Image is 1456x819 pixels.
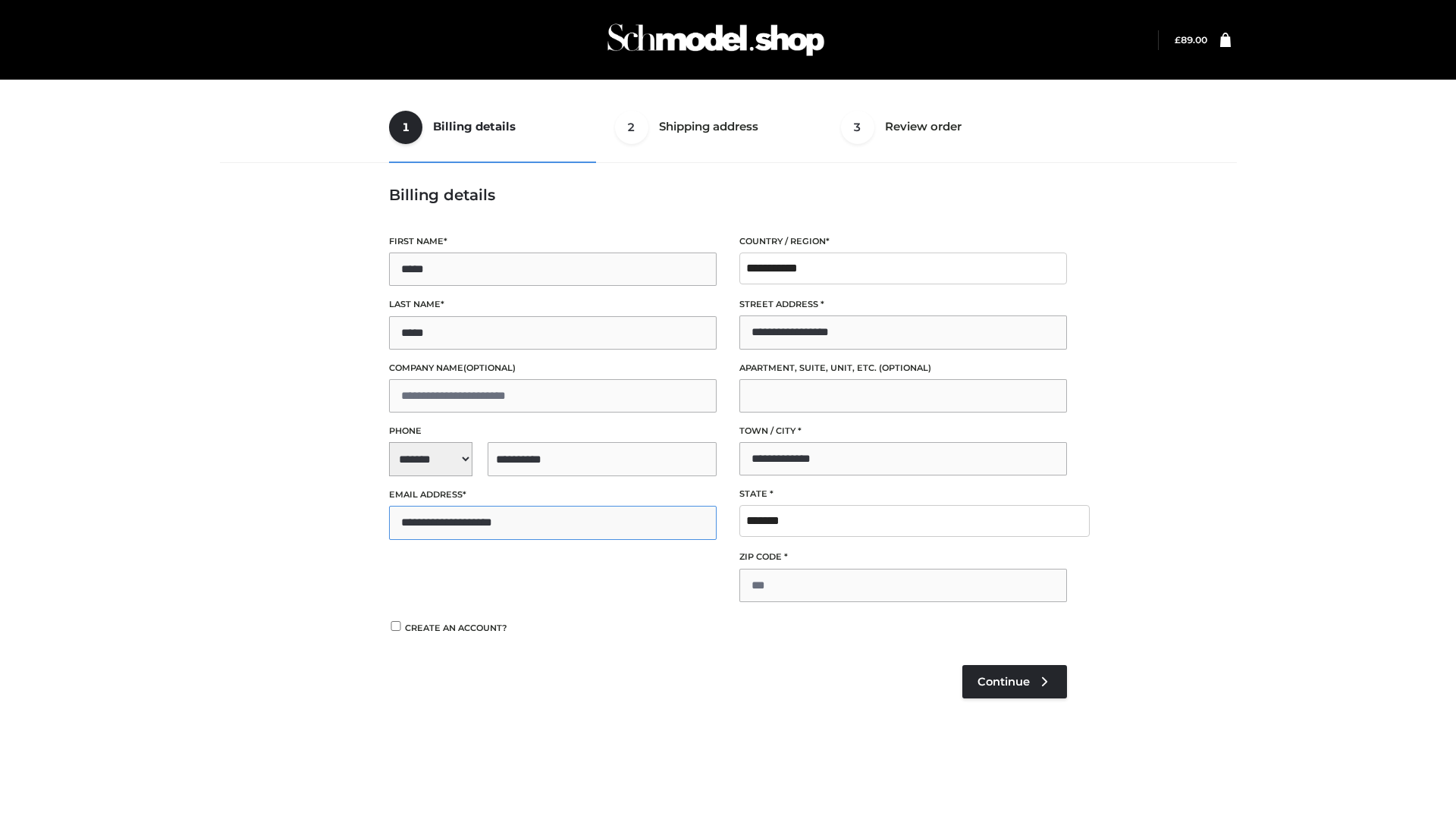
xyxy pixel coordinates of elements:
label: ZIP Code [739,550,1067,564]
label: Company name [389,361,717,375]
label: Email address [389,488,717,502]
bdi: 89.00 [1175,34,1207,45]
label: State [739,487,1067,501]
label: Town / City [739,424,1067,438]
label: Apartment, suite, unit, etc. [739,361,1067,375]
label: Country / Region [739,234,1067,249]
span: (optional) [463,362,516,373]
label: Street address [739,297,1067,312]
input: Create an account? [389,621,403,631]
img: Schmodel Admin 964 [602,10,830,70]
a: £89.00 [1175,34,1207,45]
label: First name [389,234,717,249]
span: £ [1175,34,1181,45]
span: Create an account? [405,623,507,633]
a: Continue [962,665,1067,698]
label: Last name [389,297,717,312]
span: Continue [977,675,1030,689]
h3: Billing details [389,186,1067,204]
label: Phone [389,424,717,438]
span: (optional) [879,362,931,373]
